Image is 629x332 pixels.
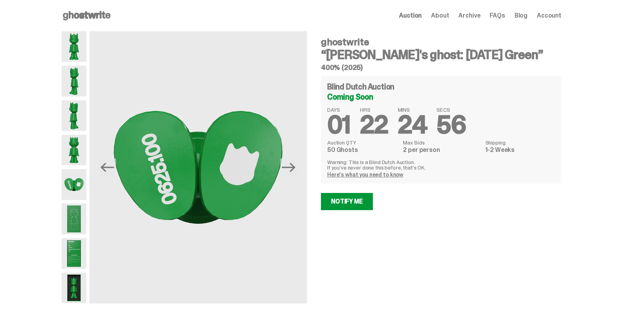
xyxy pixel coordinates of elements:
[327,109,351,141] span: 01
[321,48,561,61] h3: “[PERSON_NAME]'s ghost: [DATE] Green”
[62,100,86,131] img: Schrodinger_Green_Hero_3.png
[485,147,555,153] dd: 1-2 Weeks
[321,193,373,210] a: Notify Me
[327,83,394,91] h4: Blind Dutch Auction
[62,66,86,96] img: Schrodinger_Green_Hero_2.png
[485,140,555,145] dt: Shipping
[360,109,388,141] span: 22
[398,109,428,141] span: 24
[62,203,86,234] img: Schrodinger_Green_Hero_9.png
[321,37,561,47] h4: ghostwrite
[327,171,403,178] a: Here's what you need to know
[398,107,428,112] span: MINS
[458,12,480,19] a: Archive
[437,109,466,141] span: 56
[62,169,86,200] img: Schrodinger_Green_Hero_7.png
[537,12,561,19] a: Account
[399,12,422,19] a: Auction
[62,238,86,269] img: Schrodinger_Green_Hero_12.png
[437,107,466,112] span: SECS
[62,31,86,62] img: Schrodinger_Green_Hero_1.png
[403,147,480,153] dd: 2 per person
[280,159,298,176] button: Next
[62,135,86,165] img: Schrodinger_Green_Hero_6.png
[431,12,449,19] a: About
[89,31,307,303] img: Schrodinger_Green_Hero_7.png
[327,140,398,145] dt: Auction QTY
[327,107,351,112] span: DAYS
[327,93,555,101] div: Coming Soon
[321,64,561,71] h5: 400% (2025)
[62,273,86,303] img: Schrodinger_Green_Hero_13.png
[490,12,505,19] a: FAQs
[99,159,116,176] button: Previous
[403,140,480,145] dt: Max Bids
[360,107,388,112] span: HRS
[515,12,527,19] a: Blog
[327,159,555,170] p: Warning: This is a Blind Dutch Auction. If you’ve never done this before, that’s OK.
[327,147,398,153] dd: 50 Ghosts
